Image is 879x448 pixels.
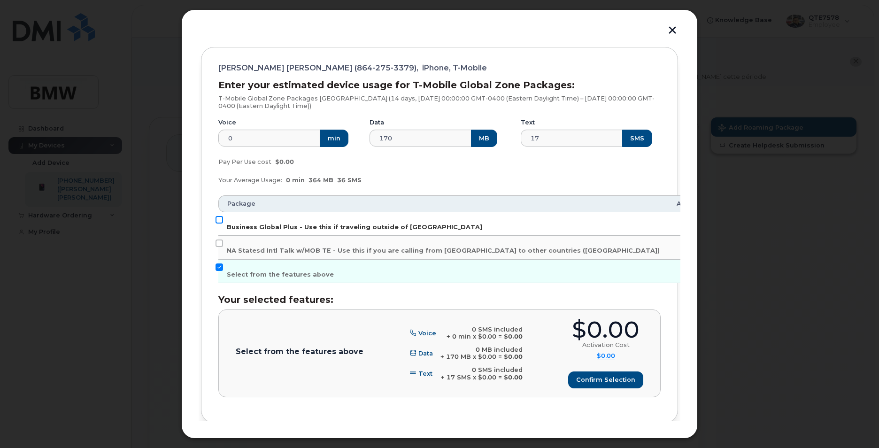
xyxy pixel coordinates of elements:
[218,64,418,72] span: [PERSON_NAME] [PERSON_NAME] (864-275-3379),
[227,271,334,278] span: Select from the features above
[337,177,362,184] span: 36 SMS
[838,407,872,441] iframe: Messenger Launcher
[216,239,223,247] input: NA Statesd Intl Talk w/MOB TE - Use this if you are calling from [GEOGRAPHIC_DATA] to other count...
[218,195,668,212] th: Package
[308,177,333,184] span: 364 MB
[478,333,502,340] span: $0.00 =
[320,130,348,147] button: min
[576,375,635,384] span: Confirm selection
[478,374,502,381] span: $0.00 =
[441,374,476,381] span: + 17 SMS x
[478,353,502,360] span: $0.00 =
[622,130,652,147] button: SMS
[218,119,236,126] label: Voice
[504,353,523,360] b: $0.00
[504,333,523,340] b: $0.00
[471,130,497,147] button: MB
[218,158,271,165] span: Pay Per Use cost
[668,195,711,212] th: Amount
[216,216,223,224] input: Business Global Plus - Use this if traveling outside of [GEOGRAPHIC_DATA]
[447,333,476,340] span: + 0 min x
[572,318,640,341] div: $0.00
[418,330,436,337] span: Voice
[597,352,615,360] summary: $0.00
[521,119,535,126] label: Text
[447,326,523,333] div: 0 SMS included
[504,374,523,381] b: $0.00
[236,348,363,355] p: Select from the features above
[370,119,384,126] label: Data
[218,294,661,305] h3: Your selected features:
[440,353,476,360] span: + 170 MB x
[218,95,661,109] p: T-Mobile Global Zone Packages [GEOGRAPHIC_DATA] (14 days, [DATE] 00:00:00 GMT-0400 (Eastern Dayli...
[218,177,282,184] span: Your Average Usage:
[218,80,661,90] h3: Enter your estimated device usage for T-Mobile Global Zone Packages:
[216,263,223,271] input: Select from the features above
[422,64,487,72] span: iPhone, T-Mobile
[286,177,305,184] span: 0 min
[440,346,523,354] div: 0 MB included
[568,371,643,388] button: Confirm selection
[441,366,523,374] div: 0 SMS included
[275,158,294,165] span: $0.00
[227,247,660,254] span: NA Statesd Intl Talk w/MOB TE - Use this if you are calling from [GEOGRAPHIC_DATA] to other count...
[418,350,433,357] span: Data
[418,370,432,377] span: Text
[227,224,482,231] span: Business Global Plus - Use this if traveling outside of [GEOGRAPHIC_DATA]
[582,341,630,349] div: Activation Cost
